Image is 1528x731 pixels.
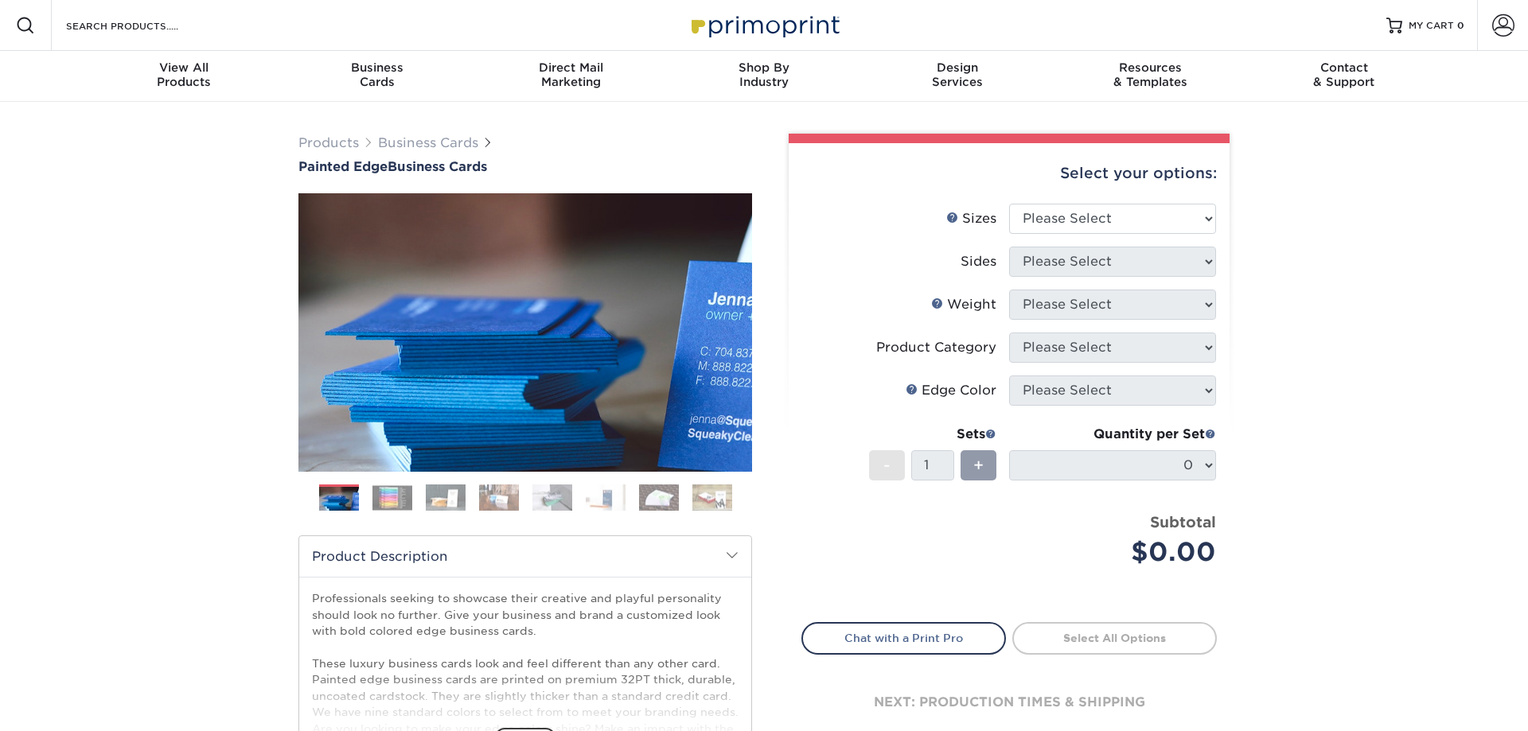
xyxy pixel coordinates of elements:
a: Direct MailMarketing [474,51,668,102]
div: & Templates [1054,60,1247,89]
a: Painted EdgeBusiness Cards [298,159,752,174]
span: Business [281,60,474,75]
div: Marketing [474,60,668,89]
img: Business Cards 05 [532,484,572,511]
img: Business Cards 07 [639,484,679,511]
div: Edge Color [906,381,996,400]
a: DesignServices [860,51,1054,102]
a: Resources& Templates [1054,51,1247,102]
img: Business Cards 01 [319,479,359,519]
span: Painted Edge [298,159,388,174]
span: - [883,453,891,477]
a: Select All Options [1012,622,1217,654]
span: + [973,453,984,477]
img: Business Cards 02 [372,485,412,510]
a: Contact& Support [1247,51,1440,102]
a: BusinessCards [281,51,474,102]
div: Quantity per Set [1009,425,1216,444]
span: Shop By [668,60,861,75]
a: Products [298,135,359,150]
span: 0 [1457,20,1464,31]
a: Chat with a Print Pro [801,622,1006,654]
img: Business Cards 03 [426,484,466,511]
img: Painted Edge 01 [298,106,752,559]
div: Weight [931,295,996,314]
strong: Subtotal [1150,513,1216,531]
div: Product Category [876,338,996,357]
span: Resources [1054,60,1247,75]
div: Services [860,60,1054,89]
div: & Support [1247,60,1440,89]
div: Sizes [946,209,996,228]
img: Business Cards 06 [586,484,626,511]
img: Business Cards 08 [692,484,732,511]
a: View AllProducts [88,51,281,102]
a: Shop ByIndustry [668,51,861,102]
img: Primoprint [684,8,844,42]
span: MY CART [1409,19,1454,33]
div: Sets [869,425,996,444]
span: Design [860,60,1054,75]
span: Direct Mail [474,60,668,75]
span: View All [88,60,281,75]
div: Select your options: [801,143,1217,204]
a: Business Cards [378,135,478,150]
h1: Business Cards [298,159,752,174]
div: Industry [668,60,861,89]
img: Business Cards 04 [479,484,519,511]
input: SEARCH PRODUCTS..... [64,16,220,35]
div: Cards [281,60,474,89]
span: Contact [1247,60,1440,75]
div: $0.00 [1021,533,1216,571]
h2: Product Description [299,536,751,577]
div: Products [88,60,281,89]
div: Sides [961,252,996,271]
